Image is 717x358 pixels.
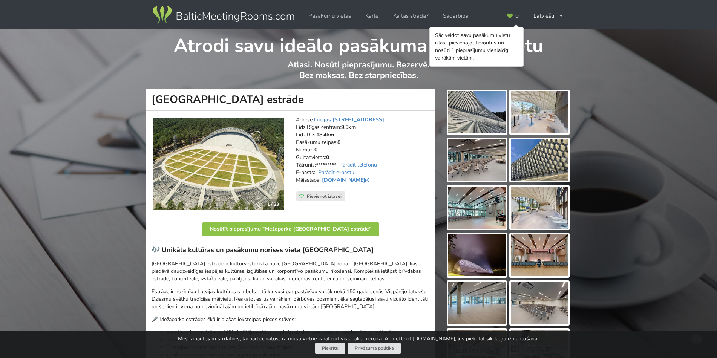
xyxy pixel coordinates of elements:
[339,161,377,168] a: Parādīt telefonu
[151,5,296,26] img: Baltic Meeting Rooms
[511,91,568,133] img: Mežaparka Lielā estrāde | Rīga | Pasākumu vieta - galerijas bilde
[153,118,284,210] img: Koncertzāle | Rīga | Mežaparka Lielā estrāde
[511,139,568,181] img: Mežaparka Lielā estrāde | Rīga | Pasākumu vieta - galerijas bilde
[448,91,506,133] img: Mežaparka Lielā estrāde | Rīga | Pasākumu vieta - galerijas bilde
[303,9,356,23] a: Pasākumu vietas
[296,116,430,191] address: Adrese: Līdz Rīgas centram: Līdz RIX: Pasākumu telpas: Numuri: Gultasvietas: Tālrunis: E-pasts: M...
[528,9,569,23] div: Latviešu
[360,9,384,23] a: Karte
[326,154,329,161] strong: 0
[448,282,506,324] img: Mežaparka Lielā estrāde | Rīga | Pasākumu vieta - galerijas bilde
[435,32,518,62] div: Sāc veidot savu pasākumu vietu izlasi, pievienojot favorītus un nosūti 1 pieprasījumu vienlaicīgi...
[202,222,379,236] button: Nosūtīt pieprasījumu "Mežaparka [GEOGRAPHIC_DATA] estrāde"
[263,199,283,210] div: 1 / 23
[152,316,430,323] p: 🎤 Mežaparka estrādes ēkā ir plašas iekštelpas piecos stāvos:
[152,246,430,254] h3: 🎶 Unikāla kultūras un pasākumu norises vieta [GEOGRAPHIC_DATA]
[153,118,284,210] a: Koncertzāle | Rīga | Mežaparka Lielā estrāde 1 / 23
[337,139,340,146] strong: 8
[318,169,354,176] a: Parādīt e-pastu
[146,89,435,111] h1: [GEOGRAPHIC_DATA] estrāde
[438,9,474,23] a: Sadarbība
[448,139,506,181] img: Mežaparka Lielā estrāde | Rīga | Pasākumu vieta - galerijas bilde
[511,282,568,324] img: Mežaparka Lielā estrāde | Rīga | Pasākumu vieta - galerijas bilde
[388,9,434,23] a: Kā tas strādā?
[152,260,430,283] p: [GEOGRAPHIC_DATA] estrāde ir kultūrvēsturiska būve [GEOGRAPHIC_DATA] zonā – [GEOGRAPHIC_DATA], ka...
[314,146,317,153] strong: 0
[146,29,571,58] h1: Atrodi savu ideālo pasākuma norises vietu
[315,343,345,354] button: Piekrītu
[316,131,334,138] strong: 18.4km
[348,343,401,354] a: Privātuma politika
[152,288,430,311] p: Estrāde ir nozīmīga Latvijas kultūras simbols – tā kļuvusi par pastāvīgu vairāk nekā 150 gadu sen...
[448,234,506,277] img: Mežaparka Lielā estrāde | Rīga | Pasākumu vieta - galerijas bilde
[511,234,568,277] img: Mežaparka Lielā estrāde | Rīga | Pasākumu vieta - galerijas bilde
[167,329,430,336] li: akustiska koncertzāle ar 500 skatītāju vietām un plašu aizskatuves zonu ar modernām grimētavām;
[341,124,356,131] strong: 9.5km
[515,13,519,19] span: 0
[322,176,371,184] a: [DOMAIN_NAME]
[307,193,342,199] span: Pievienot izlasei
[448,187,506,229] img: Mežaparka Lielā estrāde | Rīga | Pasākumu vieta - galerijas bilde
[511,187,568,229] img: Mežaparka Lielā estrāde | Rīga | Pasākumu vieta - galerijas bilde
[146,60,571,89] p: Atlasi. Nosūti pieprasījumu. Rezervē. Bez maksas. Bez starpniecības.
[314,116,384,123] a: Lūcijas [STREET_ADDRESS]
